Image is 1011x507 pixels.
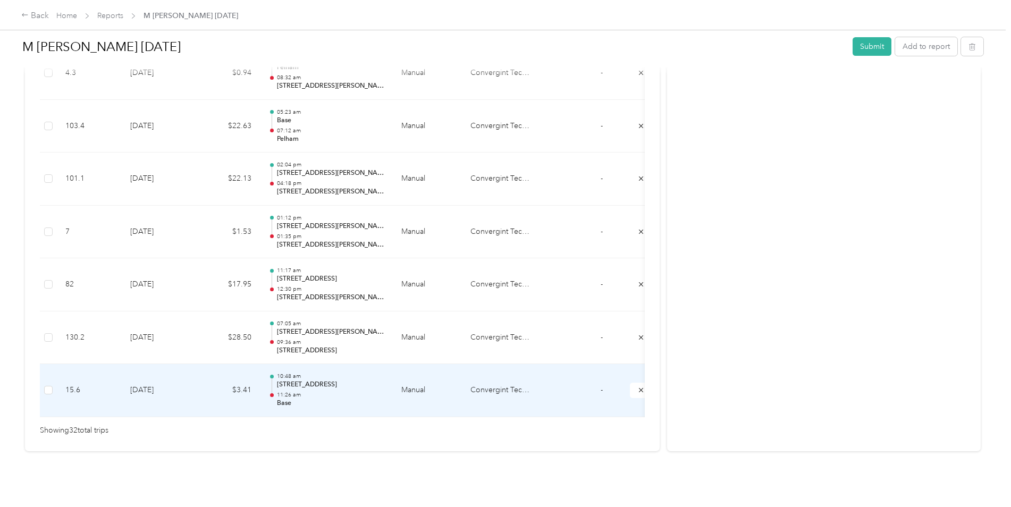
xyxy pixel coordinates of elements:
[277,116,384,125] p: Base
[57,206,122,259] td: 7
[277,180,384,187] p: 04:18 pm
[57,100,122,153] td: 103.4
[277,339,384,346] p: 09:36 am
[277,222,384,231] p: [STREET_ADDRESS][PERSON_NAME]
[144,10,238,21] span: M [PERSON_NAME] [DATE]
[393,364,462,417] td: Manual
[393,258,462,311] td: Manual
[951,447,1011,507] iframe: Everlance-gr Chat Button Frame
[196,206,260,259] td: $1.53
[277,74,384,81] p: 08:32 am
[122,153,196,206] td: [DATE]
[122,364,196,417] td: [DATE]
[853,37,891,56] button: Submit
[277,161,384,168] p: 02:04 pm
[393,100,462,153] td: Manual
[895,37,957,56] button: Add to report
[277,134,384,144] p: Pelham
[601,227,603,236] span: -
[462,100,542,153] td: Convergint Technologies
[277,274,384,284] p: [STREET_ADDRESS]
[277,373,384,380] p: 10:48 am
[40,425,108,436] span: Showing 32 total trips
[277,168,384,178] p: [STREET_ADDRESS][PERSON_NAME]
[196,153,260,206] td: $22.13
[277,127,384,134] p: 07:12 am
[601,121,603,130] span: -
[277,108,384,116] p: 05:23 am
[277,391,384,399] p: 11:26 am
[277,240,384,250] p: [STREET_ADDRESS][PERSON_NAME]
[277,233,384,240] p: 01:35 pm
[196,258,260,311] td: $17.95
[462,153,542,206] td: Convergint Technologies
[122,258,196,311] td: [DATE]
[601,280,603,289] span: -
[393,206,462,259] td: Manual
[277,285,384,293] p: 12:30 pm
[277,346,384,356] p: [STREET_ADDRESS]
[196,364,260,417] td: $3.41
[196,100,260,153] td: $22.63
[277,187,384,197] p: [STREET_ADDRESS][PERSON_NAME][PERSON_NAME]
[277,320,384,327] p: 07:05 am
[277,399,384,408] p: Base
[277,81,384,91] p: [STREET_ADDRESS][PERSON_NAME]
[601,385,603,394] span: -
[462,206,542,259] td: Convergint Technologies
[122,311,196,365] td: [DATE]
[393,153,462,206] td: Manual
[122,206,196,259] td: [DATE]
[196,311,260,365] td: $28.50
[277,327,384,337] p: [STREET_ADDRESS][PERSON_NAME][PERSON_NAME]
[57,311,122,365] td: 130.2
[57,153,122,206] td: 101.1
[462,258,542,311] td: Convergint Technologies
[97,11,123,20] a: Reports
[462,311,542,365] td: Convergint Technologies
[22,34,845,60] h1: M Tyminski Sep 2025
[122,100,196,153] td: [DATE]
[21,10,49,22] div: Back
[57,258,122,311] td: 82
[462,364,542,417] td: Convergint Technologies
[277,267,384,274] p: 11:17 am
[601,333,603,342] span: -
[57,364,122,417] td: 15.6
[56,11,77,20] a: Home
[277,214,384,222] p: 01:12 pm
[277,293,384,302] p: [STREET_ADDRESS][PERSON_NAME]
[601,174,603,183] span: -
[277,380,384,390] p: [STREET_ADDRESS]
[393,311,462,365] td: Manual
